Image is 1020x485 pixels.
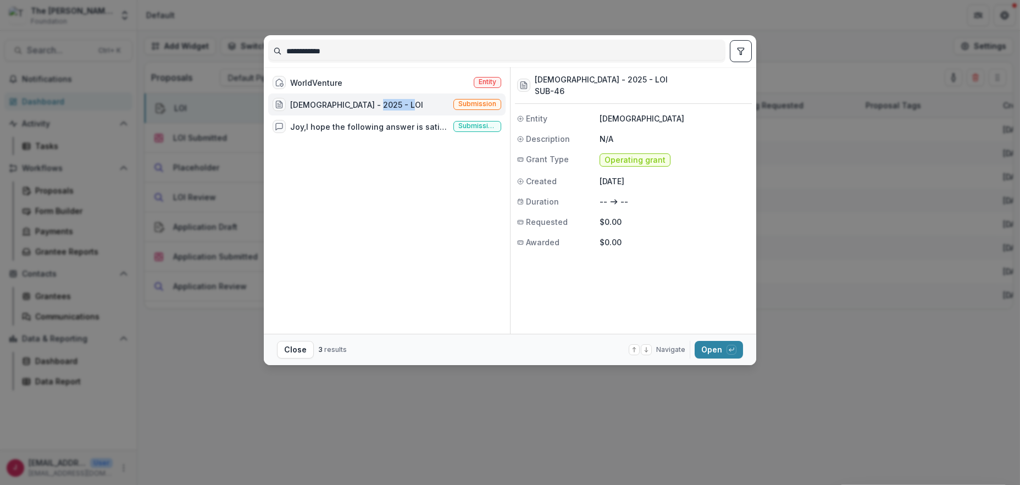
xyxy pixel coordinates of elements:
[290,121,449,133] div: Joy,I hope the following answer is satisfactory for you and the Board of Directors. Favor's highe...
[600,133,750,145] p: N/A
[600,196,607,207] p: --
[458,100,496,108] span: Submission
[535,85,668,97] h3: SUB-46
[526,196,559,207] span: Duration
[479,78,496,86] span: Entity
[324,345,347,354] span: results
[290,77,342,89] div: WorldVenture
[656,345,685,355] span: Navigate
[695,341,743,359] button: Open
[318,345,323,354] span: 3
[620,196,628,207] p: --
[526,133,570,145] span: Description
[600,175,750,187] p: [DATE]
[526,153,569,165] span: Grant Type
[526,236,559,248] span: Awarded
[526,175,557,187] span: Created
[600,216,750,228] p: $0.00
[600,236,750,248] p: $0.00
[730,40,752,62] button: toggle filters
[535,74,668,85] h3: [DEMOGRAPHIC_DATA] - 2025 - LOI
[458,122,496,130] span: Submission comment
[277,341,314,359] button: Close
[290,99,423,111] div: [DEMOGRAPHIC_DATA] - 2025 - LOI
[526,216,568,228] span: Requested
[526,113,547,124] span: Entity
[600,113,750,124] p: [DEMOGRAPHIC_DATA]
[605,156,666,165] span: Operating grant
